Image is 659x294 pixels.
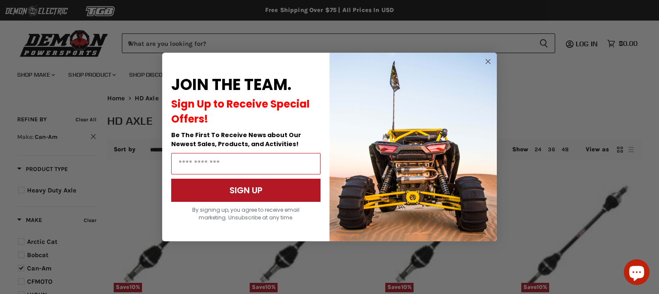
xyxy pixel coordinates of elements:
inbox-online-store-chat: Shopify online store chat [621,259,652,287]
button: Close dialog [483,56,493,67]
span: By signing up, you agree to receive email marketing. Unsubscribe at any time. [192,206,299,221]
span: Be The First To Receive News about Our Newest Sales, Products, and Activities! [171,131,301,148]
button: SIGN UP [171,179,320,202]
span: Sign Up to Receive Special Offers! [171,97,310,126]
span: JOIN THE TEAM. [171,74,291,96]
img: a9095488-b6e7-41ba-879d-588abfab540b.jpeg [329,53,497,241]
input: Email Address [171,153,320,174]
